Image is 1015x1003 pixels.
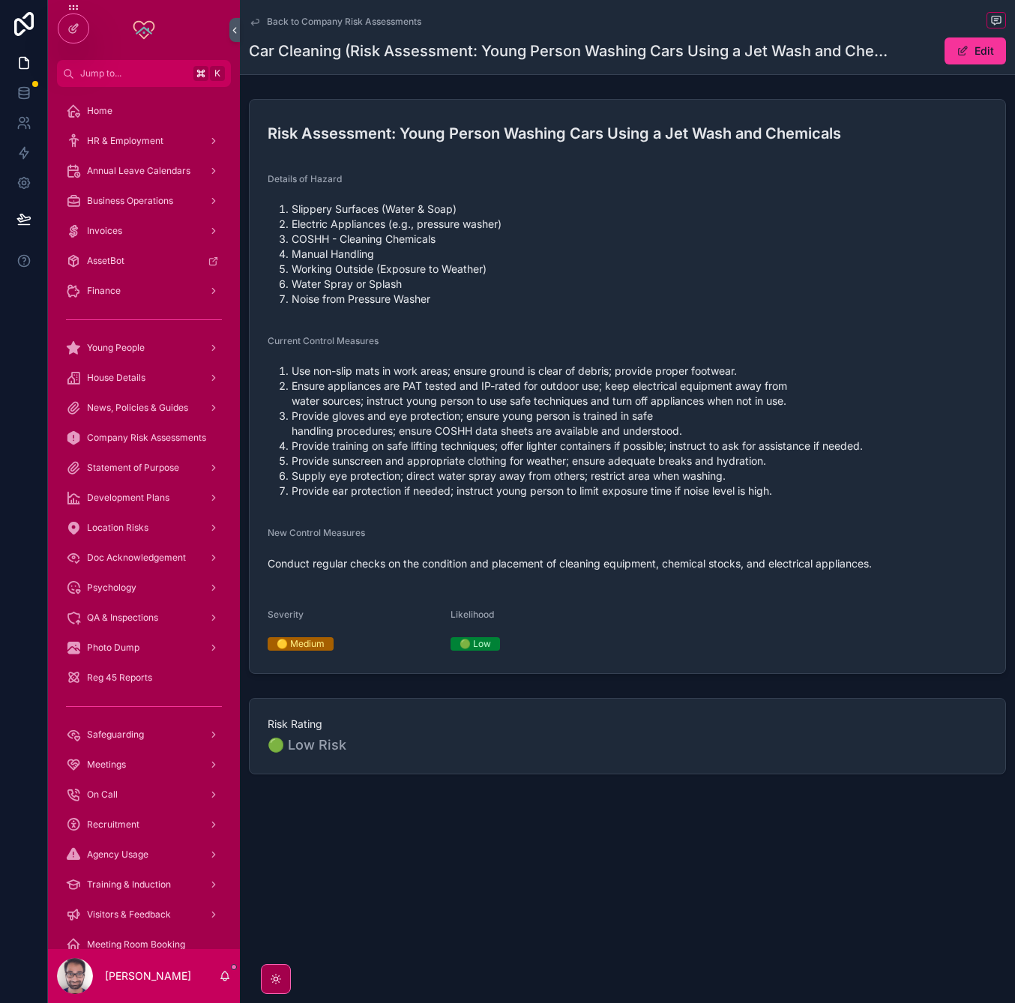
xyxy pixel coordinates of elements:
[57,247,231,274] a: AssetBot
[87,642,139,654] span: Photo Dump
[945,37,1006,64] button: Edit
[80,67,187,79] span: Jump to...
[57,604,231,631] a: QA & Inspections
[57,217,231,244] a: Invoices
[249,40,894,61] h1: Car Cleaning (Risk Assessment: Young Person Washing Cars Using a Jet Wash and Chemicals)
[267,16,421,28] span: Back to Company Risk Assessments
[105,969,191,984] p: [PERSON_NAME]
[292,247,987,262] li: Manual Handling
[292,217,987,232] li: Electric Appliances (e.g., pressure washer)
[87,255,124,267] span: AssetBot
[57,634,231,661] a: Photo Dump
[268,335,379,346] span: Current Control Measures
[57,394,231,421] a: News, Policies & Guides
[57,751,231,778] a: Meetings
[292,262,987,277] li: Working Outside (Exposure to Weather)
[57,97,231,124] a: Home
[87,402,188,414] span: News, Policies & Guides
[87,165,190,177] span: Annual Leave Calendars
[292,202,987,217] li: Slippery Surfaces (Water & Soap)
[292,364,987,379] li: Use non-slip mats in work areas; ensure ground is clear of debris; provide proper footwear.
[57,901,231,928] a: Visitors & Feedback
[211,67,223,79] span: K
[268,735,987,756] span: 🟢 Low Risk
[87,729,144,741] span: Safeguarding
[87,849,148,861] span: Agency Usage
[268,555,987,571] p: Conduct regular checks on the condition and placement of cleaning equipment, chemical stocks, and...
[57,544,231,571] a: Doc Acknowledgement
[87,462,179,474] span: Statement of Purpose
[87,285,121,297] span: Finance
[87,879,171,891] span: Training & Induction
[87,939,185,951] span: Meeting Room Booking
[87,135,163,147] span: HR & Employment
[57,664,231,691] a: Reg 45 Reports
[292,409,987,439] li: Provide gloves and eye protection; ensure young person is trained in safe handling procedures; en...
[292,292,987,307] li: Noise from Pressure Washer
[268,527,365,538] span: New Control Measures
[268,609,304,620] span: Severity
[132,18,156,42] img: App logo
[268,717,987,732] span: Risk Rating
[87,105,112,117] span: Home
[57,364,231,391] a: House Details
[57,157,231,184] a: Annual Leave Calendars
[57,334,231,361] a: Young People
[292,379,987,409] li: Ensure appliances are PAT tested and IP-rated for outdoor use; keep electrical equipment away fro...
[57,721,231,748] a: Safeguarding
[87,819,139,831] span: Recruitment
[268,173,342,184] span: Details of Hazard
[87,789,118,801] span: On Call
[87,522,148,534] span: Location Risks
[57,781,231,808] a: On Call
[57,574,231,601] a: Psychology
[87,225,122,237] span: Invoices
[87,582,136,594] span: Psychology
[87,759,126,771] span: Meetings
[57,60,231,87] button: Jump to...K
[87,909,171,921] span: Visitors & Feedback
[292,232,987,247] li: COSHH - Cleaning Chemicals
[57,514,231,541] a: Location Risks
[57,931,231,958] a: Meeting Room Booking
[57,871,231,898] a: Training & Induction
[57,187,231,214] a: Business Operations
[87,492,169,504] span: Development Plans
[57,277,231,304] a: Finance
[87,432,206,444] span: Company Risk Assessments
[451,609,494,620] span: Likelihood
[277,637,325,651] div: 🟡 Medium
[292,454,987,469] li: Provide sunscreen and appropriate clothing for weather; ensure adequate breaks and hydration.
[87,552,186,564] span: Doc Acknowledgement
[249,16,421,28] a: Back to Company Risk Assessments
[292,469,987,484] li: Supply eye protection; direct water spray away from others; restrict area when washing.
[460,637,491,651] div: 🟢 Low
[87,342,145,354] span: Young People
[87,612,158,624] span: QA & Inspections
[292,439,987,454] li: Provide training on safe lifting techniques; offer lighter containers if possible; instruct to as...
[292,484,987,499] li: Provide ear protection if needed; instruct young person to limit exposure time if noise level is ...
[87,195,173,207] span: Business Operations
[87,672,152,684] span: Reg 45 Reports
[57,127,231,154] a: HR & Employment
[292,277,987,292] li: Water Spray or Splash
[57,454,231,481] a: Statement of Purpose
[57,841,231,868] a: Agency Usage
[268,122,987,145] h3: Risk Assessment: Young Person Washing Cars Using a Jet Wash and Chemicals
[87,372,145,384] span: House Details
[48,87,240,949] div: scrollable content
[57,484,231,511] a: Development Plans
[57,424,231,451] a: Company Risk Assessments
[57,811,231,838] a: Recruitment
